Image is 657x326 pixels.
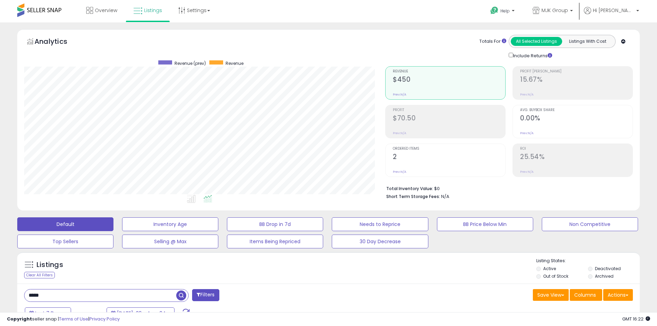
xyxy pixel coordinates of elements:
[520,76,633,85] h2: 15.67%
[386,194,440,199] b: Short Term Storage Fees:
[500,8,510,14] span: Help
[520,131,534,135] small: Prev: N/A
[562,37,613,46] button: Listings With Cost
[25,307,71,319] button: Last 7 Days
[393,92,406,97] small: Prev: N/A
[227,217,323,231] button: BB Drop in 7d
[386,186,433,191] b: Total Inventory Value:
[622,316,650,322] span: 2025-08-12 16:22 GMT
[437,217,533,231] button: BB Price Below Min
[393,76,505,85] h2: $450
[520,170,534,174] small: Prev: N/A
[122,217,218,231] button: Inventory Age
[543,273,568,279] label: Out of Stock
[122,235,218,248] button: Selling @ Max
[393,70,505,73] span: Revenue
[393,114,505,124] h2: $70.50
[72,310,104,317] span: Compared to:
[24,272,55,278] div: Clear All Filters
[393,108,505,112] span: Profit
[479,38,506,45] div: Totals For
[520,70,633,73] span: Profit [PERSON_NAME]
[541,7,568,14] span: MJK Group
[520,153,633,162] h2: 25.54%
[7,316,120,323] div: seller snap | |
[386,184,628,192] li: $0
[504,51,560,59] div: Include Returns
[89,316,120,322] a: Privacy Policy
[393,170,406,174] small: Prev: N/A
[485,1,521,22] a: Help
[227,235,323,248] button: Items Being Repriced
[37,260,63,270] h5: Listings
[393,131,406,135] small: Prev: N/A
[543,266,556,271] label: Active
[117,310,166,317] span: [DATE]-29 - Aug-04
[533,289,569,301] button: Save View
[107,307,175,319] button: [DATE]-29 - Aug-04
[603,289,633,301] button: Actions
[35,310,62,317] span: Last 7 Days
[17,235,113,248] button: Top Sellers
[7,316,32,322] strong: Copyright
[17,217,113,231] button: Default
[226,60,243,66] span: Revenue
[595,273,614,279] label: Archived
[595,266,621,271] label: Deactivated
[332,235,428,248] button: 30 Day Decrease
[511,37,562,46] button: All Selected Listings
[593,7,634,14] span: Hi [PERSON_NAME]
[332,217,428,231] button: Needs to Reprice
[144,7,162,14] span: Listings
[520,114,633,124] h2: 0.00%
[570,289,602,301] button: Columns
[34,37,81,48] h5: Analytics
[95,7,117,14] span: Overview
[441,193,449,200] span: N/A
[59,316,88,322] a: Terms of Use
[536,258,640,264] p: Listing States:
[542,217,638,231] button: Non Competitive
[192,289,219,301] button: Filters
[490,6,499,15] i: Get Help
[393,147,505,151] span: Ordered Items
[520,108,633,112] span: Avg. Buybox Share
[520,92,534,97] small: Prev: N/A
[574,292,596,298] span: Columns
[520,147,633,151] span: ROI
[175,60,206,66] span: Revenue (prev)
[393,153,505,162] h2: 2
[584,7,639,22] a: Hi [PERSON_NAME]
